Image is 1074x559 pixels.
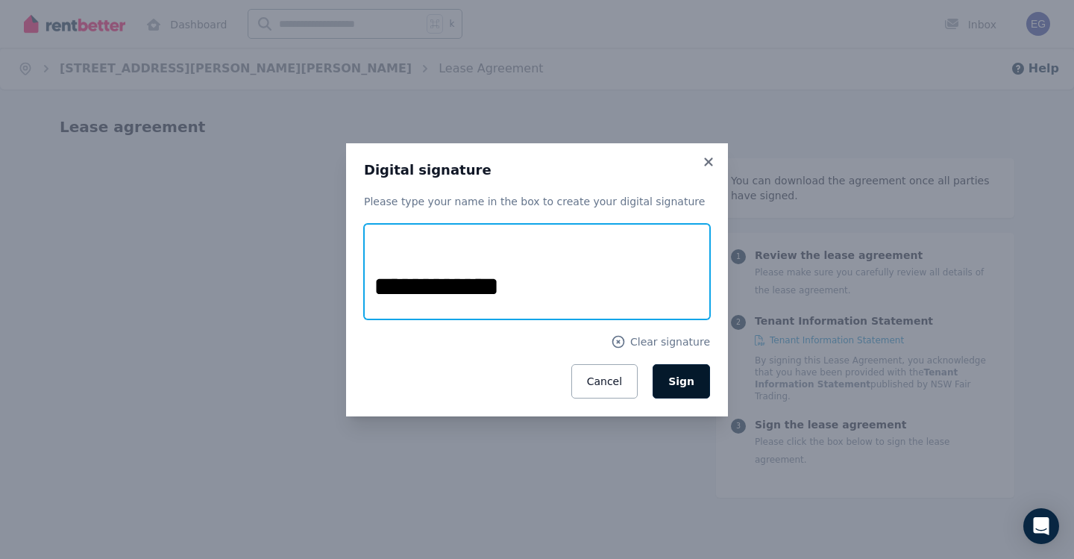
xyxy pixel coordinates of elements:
button: Sign [653,364,710,399]
div: Open Intercom Messenger [1023,508,1059,544]
p: Please type your name in the box to create your digital signature [364,194,710,209]
button: Cancel [571,364,638,399]
span: Clear signature [630,334,710,349]
span: Sign [668,375,694,387]
h3: Digital signature [364,161,710,179]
